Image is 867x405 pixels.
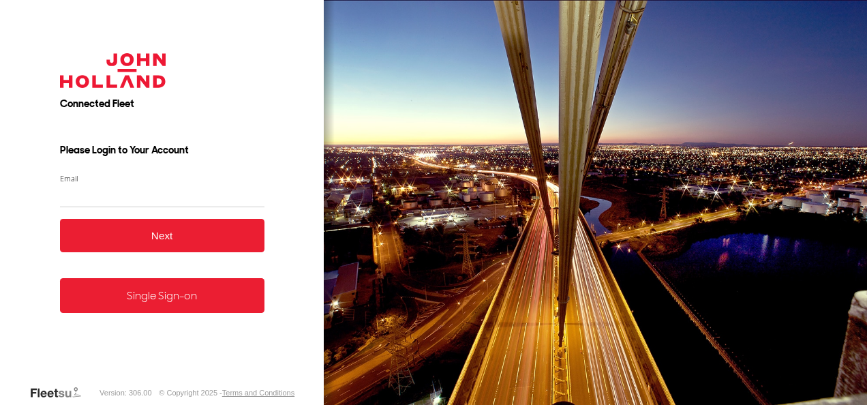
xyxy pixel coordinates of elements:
[60,278,264,313] a: Single Sign-on
[159,389,294,397] div: © Copyright 2025 -
[100,389,151,397] div: Version: 306.00
[60,219,264,252] button: Next
[60,173,264,183] label: Email
[222,389,294,397] a: Terms and Conditions
[60,143,264,157] h3: Please Login to Your Account
[29,386,92,400] a: Visit our Website
[60,97,264,110] h2: Connected Fleet
[60,53,166,88] img: John Holland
